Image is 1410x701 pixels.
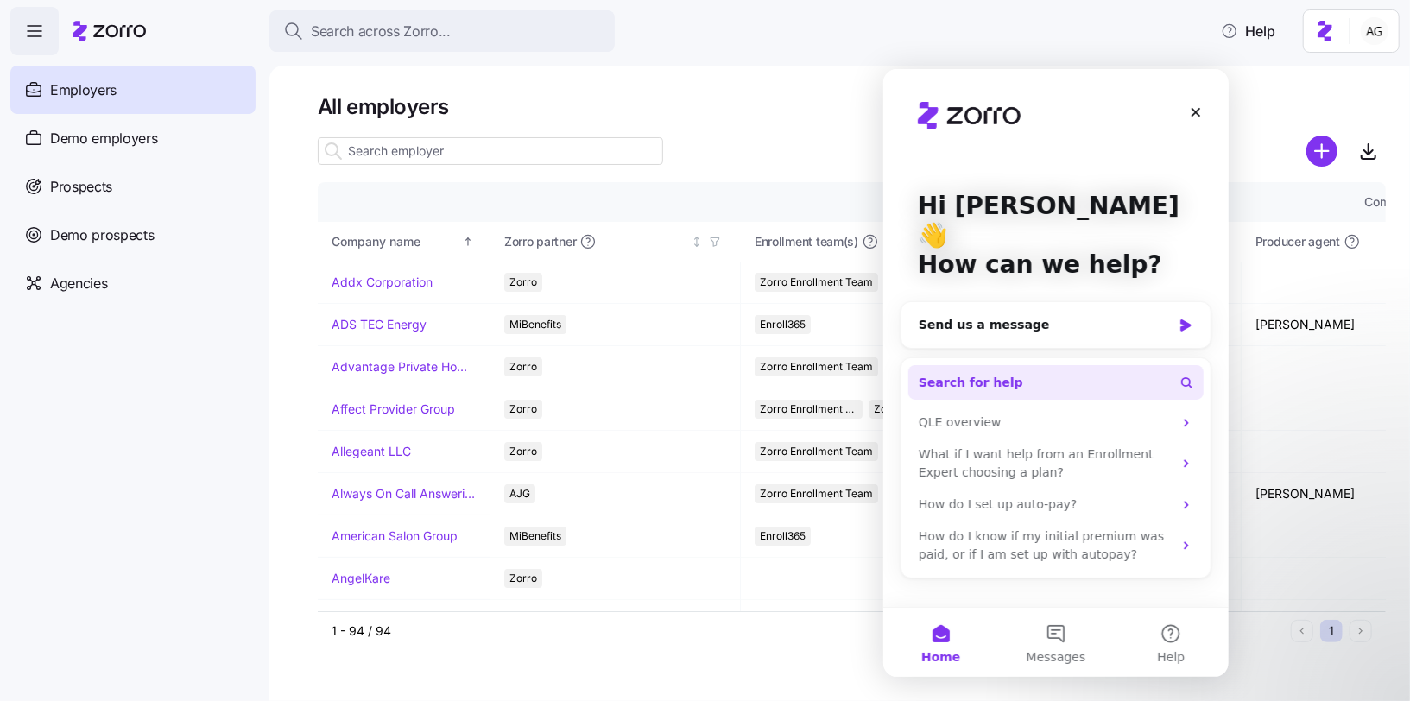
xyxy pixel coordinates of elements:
th: Zorro partnerNot sorted [490,222,741,262]
a: Always On Call Answering Service [332,485,476,502]
a: ADS TEC Energy [332,316,427,333]
span: AJG [509,484,530,503]
span: Enrollment team(s) [755,233,858,250]
span: Zorro partner [504,233,576,250]
span: Demo employers [50,128,158,149]
iframe: Intercom live chat [883,69,1229,677]
span: Zorro Enrollment Team [760,442,873,461]
span: Employers [50,79,117,101]
button: Next page [1350,620,1372,642]
a: Employers [10,66,256,114]
span: MiBenefits [509,527,561,546]
span: Zorro [509,400,537,419]
a: American Salon Group [332,527,458,545]
a: Advantage Private Home Care [332,358,476,376]
span: Zorro [509,569,537,588]
div: Sorted ascending [462,236,474,248]
span: Search across Zorro... [311,21,451,42]
div: 1 - 94 / 94 [332,622,1284,640]
div: Company name [332,232,459,251]
span: Help [1221,21,1275,41]
span: Agencies [50,273,107,294]
img: 5fc55c57e0610270ad857448bea2f2d5 [1361,17,1388,45]
th: Company nameSorted ascending [318,222,490,262]
span: Enroll365 [760,527,806,546]
input: Search employer [318,137,663,165]
span: Zorro [509,273,537,292]
a: Demo prospects [10,211,256,259]
button: 1 [1320,620,1343,642]
span: Zorro Enrollment Team [760,357,873,376]
h1: All employers [318,93,1386,120]
a: Prospects [10,162,256,211]
a: Agencies [10,259,256,307]
span: Producer agent [1255,233,1340,250]
a: Demo employers [10,114,256,162]
a: Affect Provider Group [332,401,455,418]
div: Not sorted [691,236,703,248]
button: Previous page [1291,620,1313,642]
span: Demo prospects [50,224,155,246]
button: Search across Zorro... [269,10,615,52]
button: Help [1207,14,1289,48]
span: Zorro Enrollment Experts [875,400,972,419]
span: Prospects [50,176,112,198]
svg: add icon [1306,136,1337,167]
a: Allegeant LLC [332,443,411,460]
th: Enrollment team(s)Not sorted [741,222,991,262]
span: Enroll365 [760,315,806,334]
span: Zorro Enrollment Team [760,273,873,292]
a: AngelKare [332,570,390,587]
span: MiBenefits [509,315,561,334]
span: Zorro [509,442,537,461]
a: Addx Corporation [332,274,433,291]
span: Zorro Enrollment Team [760,400,857,419]
span: Zorro [509,357,537,376]
span: Zorro Enrollment Team [760,484,873,503]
